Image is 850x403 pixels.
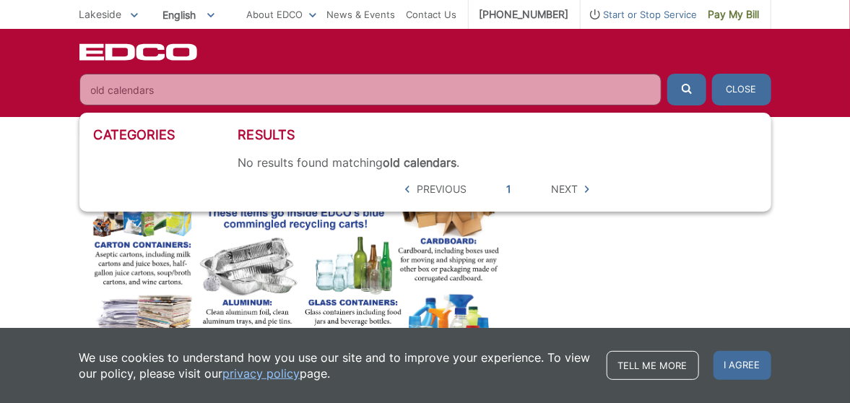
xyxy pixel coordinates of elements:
a: About EDCO [247,6,316,22]
span: Pay My Bill [708,6,760,22]
div: No results found matching . [238,155,757,170]
a: News & Events [327,6,396,22]
h3: Categories [94,127,238,143]
a: privacy policy [223,365,300,381]
button: Submit the search query. [667,74,706,105]
button: Close [712,74,771,105]
span: Next [551,181,578,197]
span: English [152,3,225,27]
a: Contact Us [407,6,457,22]
strong: old calendars [383,155,457,170]
input: Search [79,74,662,105]
a: EDCD logo. Return to the homepage. [79,43,199,61]
p: We use cookies to understand how you use our site and to improve your experience. To view our pol... [79,350,592,381]
span: Lakeside [79,8,122,20]
h3: Results [238,127,757,143]
a: Tell me more [607,351,699,380]
a: 1 [506,181,511,197]
span: Previous [417,181,467,197]
span: I agree [714,351,771,380]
